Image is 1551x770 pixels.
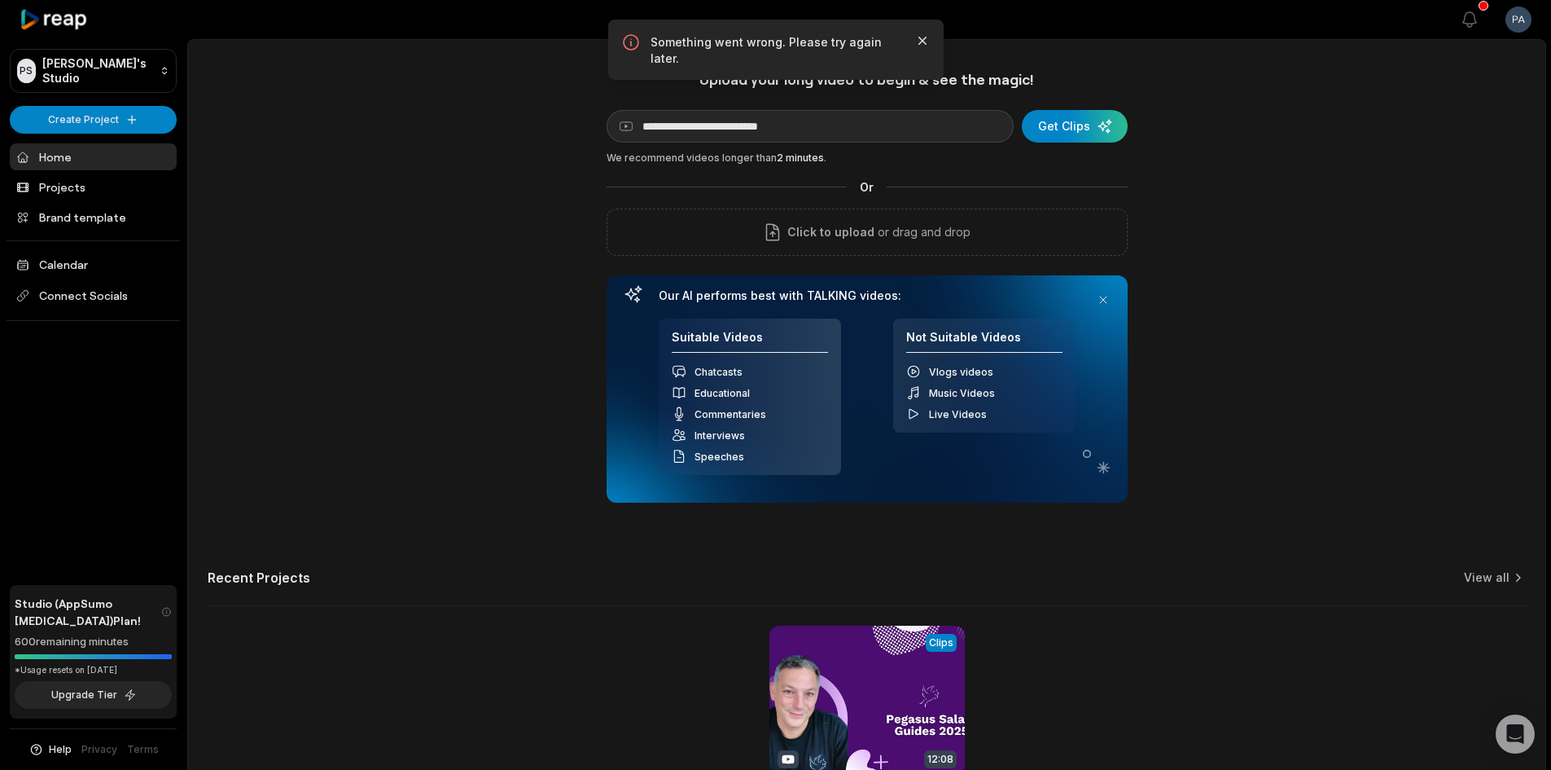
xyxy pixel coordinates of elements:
span: Connect Socials [10,281,177,310]
button: Help [28,742,72,757]
span: Vlogs videos [929,366,993,378]
button: Upgrade Tier [15,681,172,709]
span: Click to upload [787,222,874,242]
button: Create Project [10,106,177,134]
span: Chatcasts [694,366,743,378]
h4: Suitable Videos [672,330,828,354]
div: Open Intercom Messenger [1496,715,1535,754]
p: Something went wrong. Please try again later. [651,34,901,67]
span: Commentaries [694,408,766,420]
h4: Not Suitable Videos [906,330,1062,354]
a: Projects [10,174,177,200]
button: Get Clips [1022,110,1128,143]
span: 2 minutes [777,152,824,164]
p: [PERSON_NAME]'s Studio [42,56,153,86]
a: View all [1464,570,1509,586]
a: Brand template [10,204,177,231]
h2: Recent Projects [208,570,310,586]
span: Educational [694,387,750,399]
a: Calendar [10,251,177,278]
a: Terms [127,742,159,757]
div: 600 remaining minutes [15,634,172,650]
span: Interviews [694,429,745,442]
div: We recommend videos longer than . [607,151,1128,165]
a: Home [10,143,177,170]
span: Help [49,742,72,757]
h3: Our AI performs best with TALKING videos: [659,288,1076,303]
p: or drag and drop [874,222,970,242]
div: *Usage resets on [DATE] [15,664,172,676]
h1: Upload your long video to begin & see the magic! [607,70,1128,89]
span: Music Videos [929,387,995,399]
span: Studio (AppSumo [MEDICAL_DATA]) Plan! [15,595,161,629]
div: PS [17,59,36,83]
span: Speeches [694,451,744,463]
a: Privacy [81,742,117,757]
span: Live Videos [929,408,987,420]
span: Or [847,178,887,196]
